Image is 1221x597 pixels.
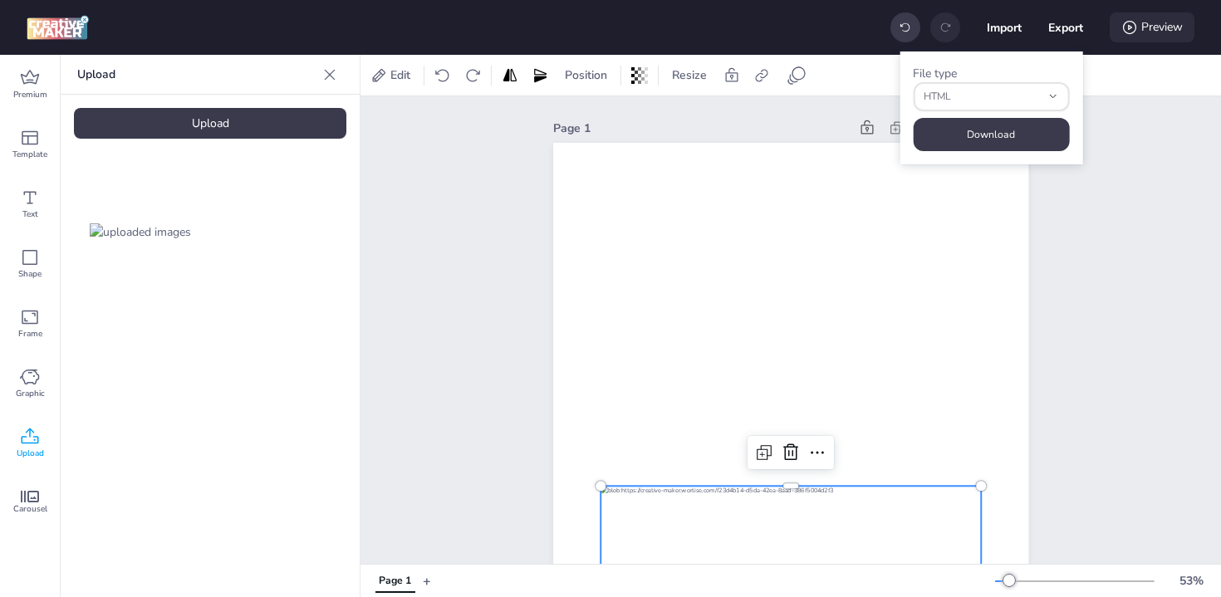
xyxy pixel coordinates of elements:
div: Page 1 [379,574,411,589]
button: Export [1048,10,1083,45]
span: Position [561,66,610,84]
div: Tabs [367,566,423,595]
div: Upload [74,108,346,139]
div: 53 % [1171,572,1211,590]
span: Resize [669,66,710,84]
span: Template [12,148,47,161]
div: Preview [1110,12,1194,42]
button: Import [987,10,1022,45]
span: Graphic [16,387,45,400]
span: Text [22,208,38,221]
span: Upload [17,447,44,460]
span: Premium [13,88,47,101]
span: Edit [387,66,414,84]
span: HTML [924,90,1042,105]
button: + [423,566,431,595]
p: Upload [77,55,316,95]
span: Carousel [13,502,47,516]
div: Page 1 [553,120,849,137]
button: fileType [913,82,1069,111]
label: File type [913,66,957,81]
img: logo Creative Maker [27,15,89,40]
span: Shape [18,267,42,281]
span: Frame [18,327,42,340]
img: uploaded images [90,223,191,241]
button: Download [913,118,1069,151]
